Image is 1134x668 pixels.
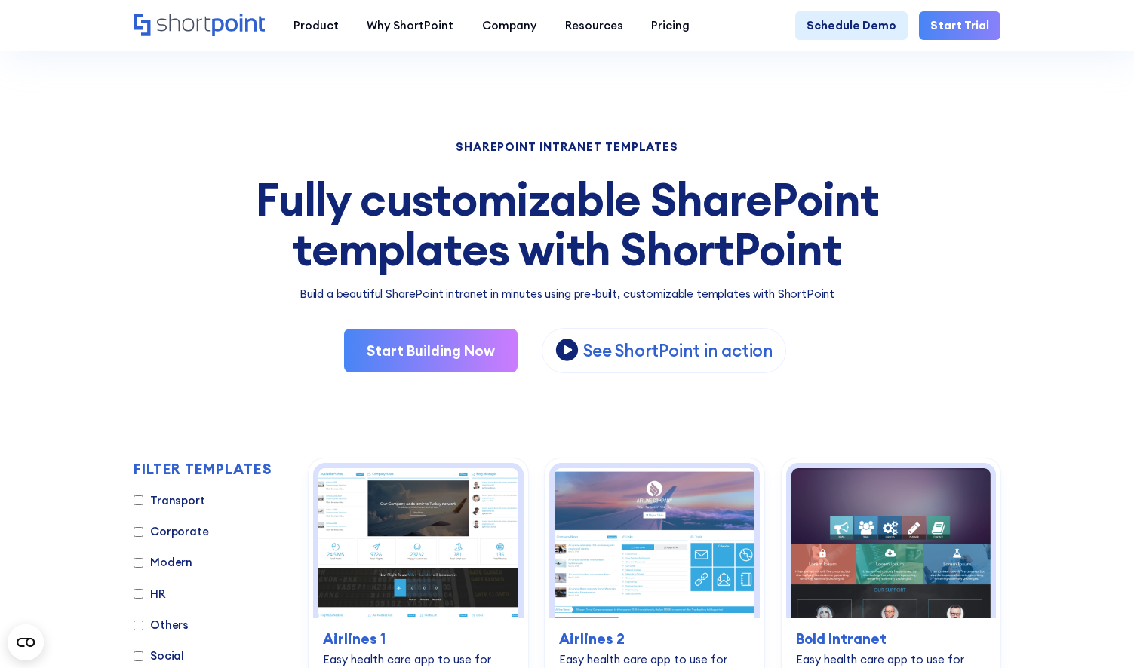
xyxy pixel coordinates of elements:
label: HR [134,586,165,603]
p: See ShortPoint in action [583,339,773,361]
button: Open CMP widget [8,624,44,660]
h3: Bold Intranet [796,628,987,649]
div: Product [293,17,339,35]
div: Resources [565,17,623,35]
a: Start Trial [919,11,1000,40]
h3: Airlines 1 [323,628,514,649]
a: Why ShortPoint [353,11,469,40]
input: Modern [134,558,143,568]
div: Company [482,17,536,35]
h1: SHAREPOINT INTRANET TEMPLATES [134,142,1001,152]
label: Corporate [134,523,209,541]
div: Why ShortPoint [367,17,453,35]
a: Resources [551,11,638,40]
label: Modern [134,554,193,571]
a: open lightbox [542,328,786,373]
div: Fully customizable SharePoint templates with ShortPoint [134,174,1001,274]
a: Company [468,11,551,40]
input: Social [134,651,143,661]
input: Corporate [134,527,143,537]
a: Schedule Demo [795,11,908,40]
label: Social [134,648,185,665]
a: Start Building Now [344,329,518,372]
img: Airlines 1 [318,468,518,618]
label: Transport [134,492,205,510]
input: Transport [134,495,143,505]
img: Airlines 2 [555,468,754,618]
h2: FILTER TEMPLATES [134,461,272,477]
img: Bold Intranet [791,468,991,618]
a: Home [134,14,266,38]
div: Pricing [651,17,690,35]
h3: Airlines 2 [559,628,750,649]
a: Pricing [637,11,704,40]
p: Build a beautiful SharePoint intranet in minutes using pre-built, customizable templates with Sho... [134,286,1001,303]
input: Others [134,621,143,630]
input: HR [134,589,143,599]
label: Others [134,617,189,634]
iframe: Chat Widget [1059,596,1134,668]
a: Product [279,11,353,40]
